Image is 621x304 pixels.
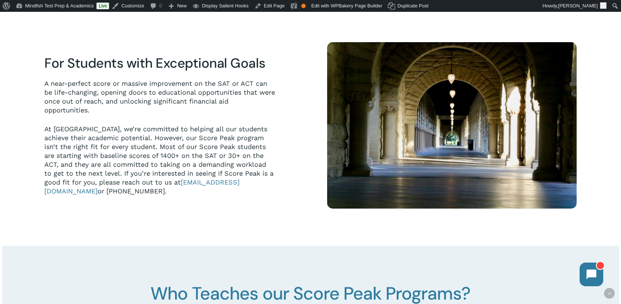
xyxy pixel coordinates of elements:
[44,55,275,72] h3: For Students with Exceptional Goals
[558,3,598,9] span: [PERSON_NAME]
[572,255,611,294] iframe: Chatbot
[327,42,577,209] img: jorge fernandez salas CZqTc5af SI unsplash
[44,125,275,196] p: At [GEOGRAPHIC_DATA], we’re committed to helping all our students achieve their academic potentia...
[301,4,306,8] div: OK
[96,3,109,9] a: Live
[44,79,275,125] p: A near-perfect score or massive improvement on the SAT or ACT can be life-changing, opening doors...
